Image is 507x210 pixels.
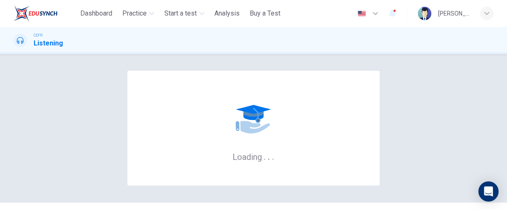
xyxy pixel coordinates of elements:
button: Analysis [211,6,243,21]
img: en [356,11,367,17]
h1: Listening [34,38,63,48]
button: Practice [119,6,158,21]
span: Start a test [164,8,197,19]
span: Buy a Test [250,8,280,19]
img: Profile picture [418,7,431,20]
a: ELTC logo [13,5,77,22]
h6: . [267,149,270,163]
span: Practice [122,8,147,19]
span: Dashboard [80,8,112,19]
button: Dashboard [77,6,116,21]
button: Buy a Test [246,6,284,21]
button: Start a test [161,6,208,21]
span: CEFR [34,32,42,38]
h6: Loading [232,151,275,162]
div: Open Intercom Messenger [478,181,499,202]
div: [PERSON_NAME] [438,8,470,19]
img: ELTC logo [13,5,58,22]
h6: . [263,149,266,163]
h6: . [272,149,275,163]
span: Analysis [214,8,240,19]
